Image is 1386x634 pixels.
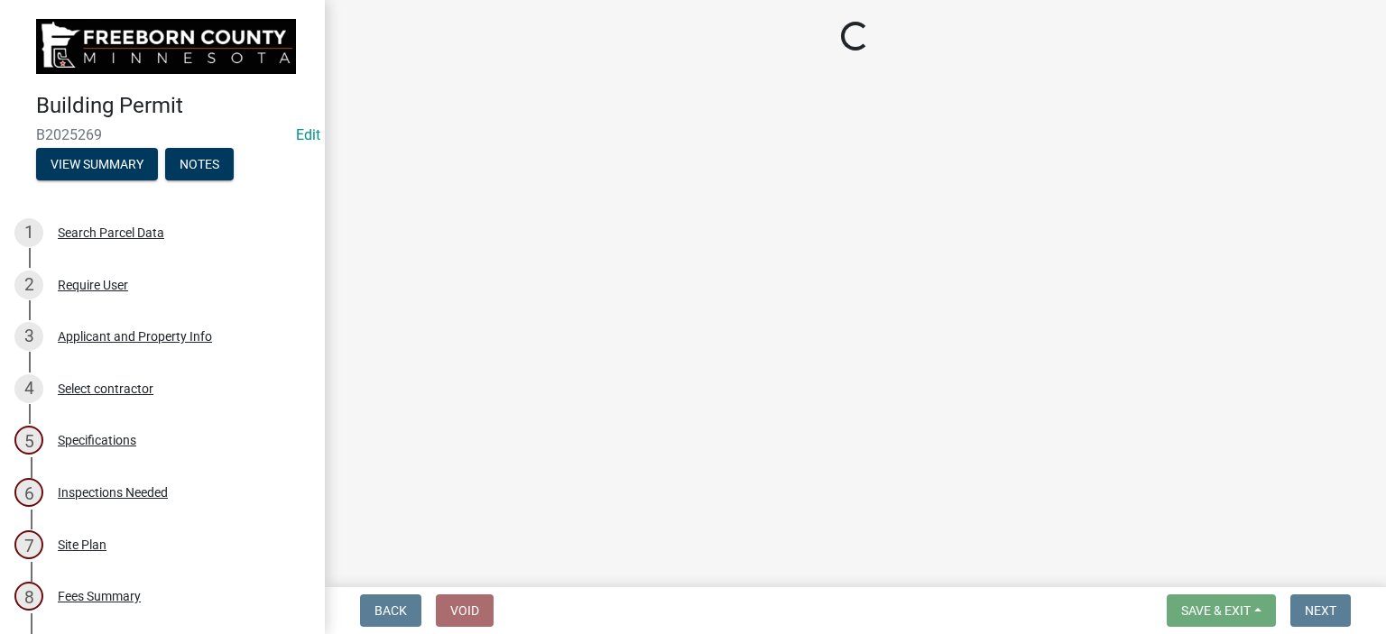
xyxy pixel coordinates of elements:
button: Void [436,594,494,627]
wm-modal-confirm: Edit Application Number [296,126,320,143]
div: 3 [14,322,43,351]
div: Inspections Needed [58,486,168,499]
div: Require User [58,279,128,291]
div: 2 [14,271,43,299]
button: View Summary [36,148,158,180]
button: Back [360,594,421,627]
button: Save & Exit [1167,594,1276,627]
div: 1 [14,218,43,247]
h4: Building Permit [36,93,310,119]
wm-modal-confirm: Notes [165,158,234,172]
span: Next [1305,603,1336,618]
div: Site Plan [58,538,106,551]
button: Next [1290,594,1351,627]
button: Notes [165,148,234,180]
div: Fees Summary [58,590,141,602]
a: Edit [296,126,320,143]
div: 5 [14,426,43,455]
span: B2025269 [36,126,289,143]
div: Search Parcel Data [58,226,164,239]
div: 4 [14,374,43,403]
div: Select contractor [58,382,153,395]
div: 6 [14,478,43,507]
div: Specifications [58,434,136,446]
span: Save & Exit [1181,603,1251,618]
img: Freeborn County, Minnesota [36,19,296,74]
div: 8 [14,582,43,611]
div: 7 [14,530,43,559]
wm-modal-confirm: Summary [36,158,158,172]
div: Applicant and Property Info [58,330,212,343]
span: Back [374,603,407,618]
